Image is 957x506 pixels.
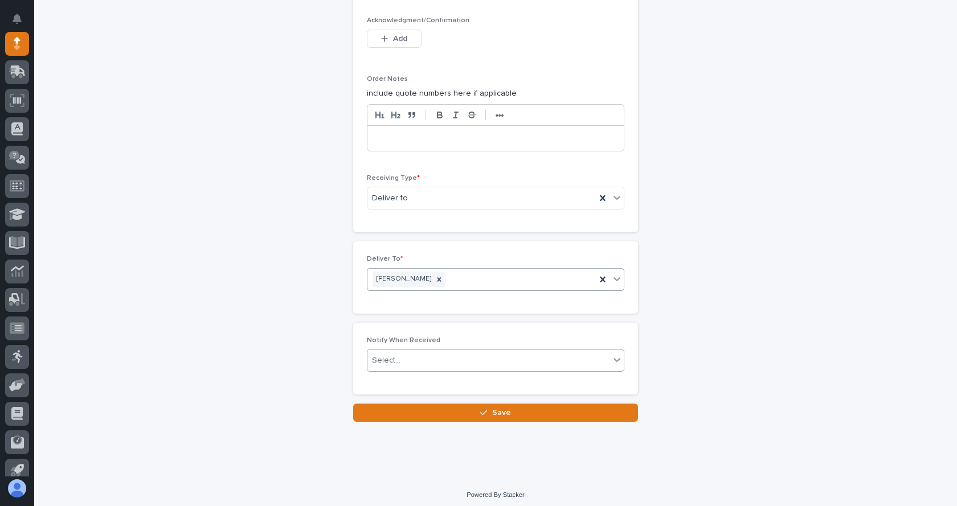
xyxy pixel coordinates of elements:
[14,14,29,32] div: Notifications
[492,108,508,122] button: •••
[372,355,400,367] div: Select...
[467,491,524,498] a: Powered By Stacker
[353,404,638,422] button: Save
[367,17,469,24] span: Acknowledgment/Confirmation
[496,111,504,120] strong: •••
[367,337,440,344] span: Notify When Received
[373,271,433,287] div: [PERSON_NAME]
[5,476,29,500] button: users-avatar
[367,88,624,100] p: include quote numbers here if applicable
[367,76,408,83] span: Order Notes
[492,409,511,417] span: Save
[367,256,403,262] span: Deliver To
[393,35,407,43] span: Add
[5,7,29,31] button: Notifications
[372,192,408,204] span: Deliver to
[367,175,420,182] span: Receiving Type
[367,30,422,48] button: Add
